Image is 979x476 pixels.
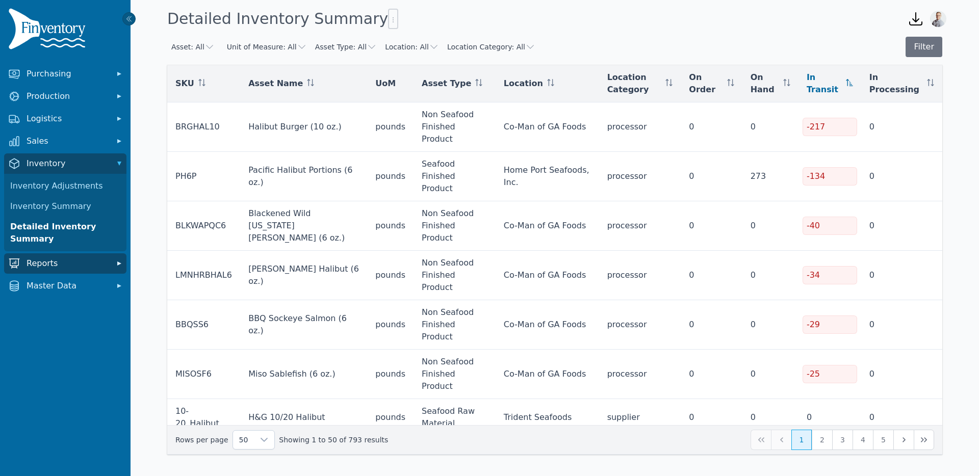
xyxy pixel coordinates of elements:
[6,217,124,249] a: Detailed Inventory Summary
[167,102,240,152] td: BRGHAL10
[869,269,934,281] div: 0
[414,350,496,399] td: Non Seafood Finished Product
[607,71,662,96] span: Location Category
[599,300,681,350] td: processor
[315,42,377,52] button: Asset Type: All
[240,300,367,350] td: BBQ Sockeye Salmon (6 oz.)
[422,77,471,90] span: Asset Type
[27,135,108,147] span: Sales
[27,90,108,102] span: Production
[4,276,126,296] button: Master Data
[803,167,857,186] div: -134
[873,430,893,450] button: Page 5
[4,253,126,274] button: Reports
[248,77,303,90] span: Asset Name
[27,157,108,170] span: Inventory
[167,9,398,29] h1: Detailed Inventory Summary
[893,430,914,450] button: Next Page
[599,251,681,300] td: processor
[375,77,396,90] span: UoM
[906,37,942,57] button: Filter
[4,153,126,174] button: Inventory
[599,102,681,152] td: processor
[599,350,681,399] td: processor
[8,8,90,54] img: Finventory
[367,350,414,399] td: pounds
[599,201,681,251] td: processor
[869,170,934,182] div: 0
[930,11,946,27] img: Joshua Benton
[812,430,832,450] button: Page 2
[240,350,367,399] td: Miso Sablefish (6 oz.)
[807,411,853,424] div: 0
[27,113,108,125] span: Logistics
[27,280,108,292] span: Master Data
[751,71,779,96] span: On Hand
[167,300,240,350] td: BBQSS6
[171,42,215,52] button: Asset: All
[751,269,790,281] div: 0
[367,102,414,152] td: pounds
[6,196,124,217] a: Inventory Summary
[791,430,812,450] button: Page 1
[496,251,599,300] td: Co-Man of GA Foods
[240,251,367,300] td: [PERSON_NAME] Halibut (6 oz.)
[689,411,734,424] div: 0
[689,269,734,281] div: 0
[27,68,108,80] span: Purchasing
[832,430,853,450] button: Page 3
[689,121,734,133] div: 0
[751,170,790,182] div: 273
[414,102,496,152] td: Non Seafood Finished Product
[4,109,126,129] button: Logistics
[414,152,496,201] td: Seafood Finished Product
[751,220,790,232] div: 0
[869,71,923,96] span: In Processing
[167,399,240,436] td: 10-20_Halibut
[751,411,790,424] div: 0
[414,251,496,300] td: Non Seafood Finished Product
[367,300,414,350] td: pounds
[4,131,126,151] button: Sales
[803,266,857,284] div: -34
[803,315,857,334] div: -29
[367,251,414,300] td: pounds
[367,152,414,201] td: pounds
[869,411,934,424] div: 0
[414,201,496,251] td: Non Seafood Finished Product
[4,86,126,107] button: Production
[167,251,240,300] td: LMNHRBHAL6
[227,42,307,52] button: Unit of Measure: All
[599,399,681,436] td: supplier
[167,350,240,399] td: MISOSF6
[689,170,734,182] div: 0
[367,201,414,251] td: pounds
[803,118,857,136] div: -217
[414,300,496,350] td: Non Seafood Finished Product
[414,399,496,436] td: Seafood Raw Material
[803,217,857,235] div: -40
[233,431,254,449] span: Rows per page
[869,220,934,232] div: 0
[689,71,723,96] span: On Order
[869,368,934,380] div: 0
[853,430,873,450] button: Page 4
[6,176,124,196] a: Inventory Adjustments
[240,152,367,201] td: Pacific Halibut Portions (6 oz.)
[496,350,599,399] td: Co-Man of GA Foods
[240,201,367,251] td: Blackened Wild [US_STATE] [PERSON_NAME] (6 oz.)
[167,201,240,251] td: BLKWAPQC6
[869,319,934,331] div: 0
[599,152,681,201] td: processor
[689,319,734,331] div: 0
[240,102,367,152] td: Halibut Burger (10 oz.)
[385,42,439,52] button: Location: All
[751,121,790,133] div: 0
[496,152,599,201] td: Home Port Seafoods, Inc.
[496,399,599,436] td: Trident Seafoods
[869,121,934,133] div: 0
[689,368,734,380] div: 0
[27,257,108,270] span: Reports
[367,399,414,436] td: pounds
[689,220,734,232] div: 0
